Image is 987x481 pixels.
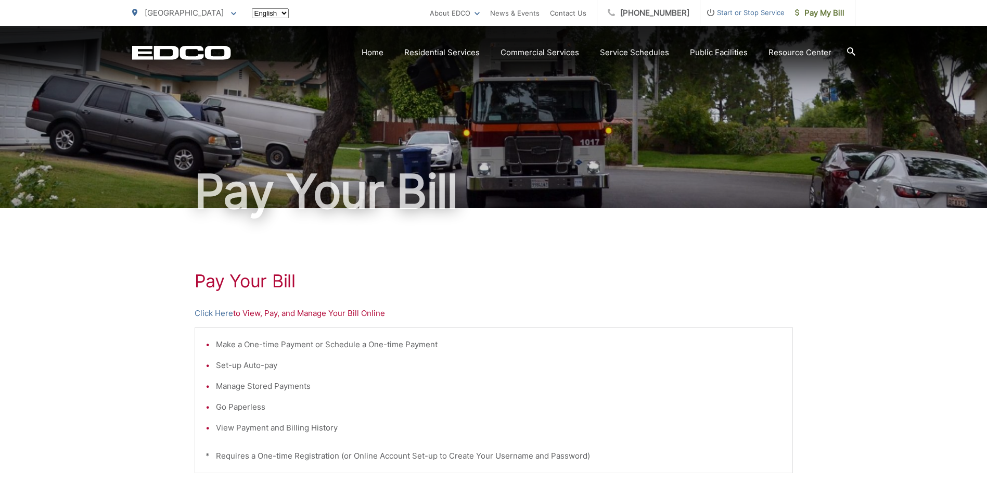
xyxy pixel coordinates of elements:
[132,45,231,60] a: EDCD logo. Return to the homepage.
[252,8,289,18] select: Select a language
[795,7,844,19] span: Pay My Bill
[600,46,669,59] a: Service Schedules
[216,338,782,351] li: Make a One-time Payment or Schedule a One-time Payment
[195,271,793,292] h1: Pay Your Bill
[216,401,782,413] li: Go Paperless
[195,307,793,320] p: to View, Pay, and Manage Your Bill Online
[501,46,579,59] a: Commercial Services
[768,46,831,59] a: Resource Center
[490,7,540,19] a: News & Events
[404,46,480,59] a: Residential Services
[362,46,383,59] a: Home
[206,450,782,462] p: * Requires a One-time Registration (or Online Account Set-up to Create Your Username and Password)
[690,46,748,59] a: Public Facilities
[430,7,480,19] a: About EDCO
[145,8,224,18] span: [GEOGRAPHIC_DATA]
[216,359,782,372] li: Set-up Auto-pay
[550,7,586,19] a: Contact Us
[216,380,782,393] li: Manage Stored Payments
[216,422,782,434] li: View Payment and Billing History
[195,307,233,320] a: Click Here
[132,166,855,218] h1: Pay Your Bill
